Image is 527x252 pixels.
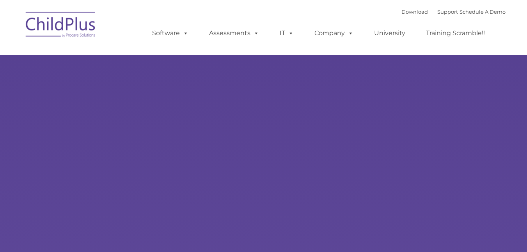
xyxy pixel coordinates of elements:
[401,9,506,15] font: |
[272,25,302,41] a: IT
[307,25,361,41] a: Company
[201,25,267,41] a: Assessments
[366,25,413,41] a: University
[418,25,493,41] a: Training Scramble!!
[437,9,458,15] a: Support
[144,25,196,41] a: Software
[22,6,100,45] img: ChildPlus by Procare Solutions
[460,9,506,15] a: Schedule A Demo
[401,9,428,15] a: Download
